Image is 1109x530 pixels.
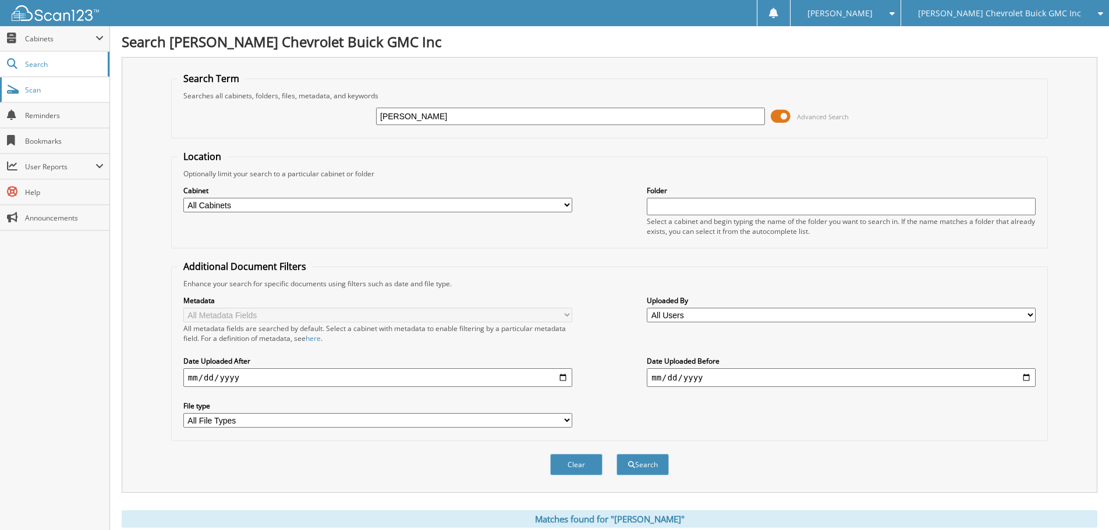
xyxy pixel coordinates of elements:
[25,34,95,44] span: Cabinets
[25,136,104,146] span: Bookmarks
[797,112,849,121] span: Advanced Search
[178,91,1041,101] div: Searches all cabinets, folders, files, metadata, and keywords
[616,454,669,475] button: Search
[1051,474,1109,530] iframe: Chat Widget
[178,150,227,163] legend: Location
[183,356,572,366] label: Date Uploaded After
[12,5,99,21] img: scan123-logo-white.svg
[183,186,572,195] label: Cabinet
[25,111,104,120] span: Reminders
[183,368,572,387] input: start
[647,186,1036,195] label: Folder
[25,187,104,197] span: Help
[183,296,572,305] label: Metadata
[25,85,104,95] span: Scan
[647,216,1036,236] div: Select a cabinet and begin typing the name of the folder you want to search in. If the name match...
[25,59,102,69] span: Search
[183,323,572,343] div: All metadata fields are searched by default. Select a cabinet with metadata to enable filtering b...
[122,32,1097,51] h1: Search [PERSON_NAME] Chevrolet Buick GMC Inc
[25,213,104,223] span: Announcements
[183,401,572,411] label: File type
[807,10,873,17] span: [PERSON_NAME]
[178,279,1041,289] div: Enhance your search for specific documents using filters such as date and file type.
[918,10,1081,17] span: [PERSON_NAME] Chevrolet Buick GMC Inc
[647,368,1036,387] input: end
[178,72,245,85] legend: Search Term
[550,454,603,475] button: Clear
[306,333,321,343] a: here
[25,162,95,172] span: User Reports
[178,260,312,273] legend: Additional Document Filters
[178,169,1041,179] div: Optionally limit your search to a particular cabinet or folder
[122,510,1097,528] div: Matches found for "[PERSON_NAME]"
[647,356,1036,366] label: Date Uploaded Before
[647,296,1036,305] label: Uploaded By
